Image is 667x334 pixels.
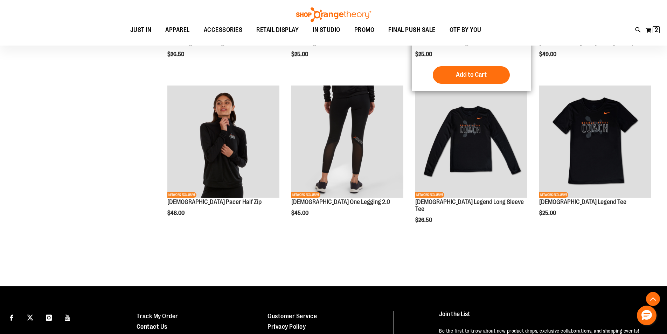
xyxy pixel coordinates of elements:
a: Visit our Facebook page [5,311,18,323]
span: NETWORK EXCLUSIVE [167,192,196,198]
span: $45.00 [291,210,310,216]
a: JUST IN [123,22,159,38]
img: Twitter [27,314,33,321]
a: Customer Service [268,313,317,320]
a: [DEMOGRAPHIC_DATA] Legend Long Sleeve Tee [415,198,524,212]
a: Visit our Instagram page [43,311,55,323]
a: [DEMOGRAPHIC_DATA] One Legging 2.0 [291,198,390,205]
div: product [412,82,531,241]
span: NETWORK EXCLUSIVE [415,192,444,198]
span: OTF BY YOU [450,22,481,38]
a: OTF Ladies Coach FA23 Legend LS Tee - Black primary imageNETWORK EXCLUSIVE [415,86,527,199]
span: Add to Cart [456,71,487,79]
a: [DEMOGRAPHIC_DATA] Pacer Half Zip [167,198,262,205]
a: Track My Order [137,313,178,320]
button: Hello, have a question? Let’s chat. [637,306,656,325]
span: JUST IN [130,22,152,38]
span: $26.50 [415,217,433,223]
img: OTF Ladies Coach FA23 Legend SS Tee - Black primary image [539,86,651,198]
a: Visit our Youtube page [62,311,74,323]
span: PROMO [354,22,375,38]
a: OTF Ladies Coach FA23 One Legging 2.0 - Black primary imageNETWORK EXCLUSIVE [291,86,403,199]
a: Privacy Policy [268,323,306,330]
div: product [288,82,407,234]
a: Contact Us [137,323,167,330]
a: Visit our X page [24,311,36,323]
span: IN STUDIO [313,22,340,38]
a: APPAREL [158,22,197,38]
a: IN STUDIO [306,22,347,38]
span: $48.00 [167,210,186,216]
img: OTF Ladies Coach FA23 Legend LS Tee - Black primary image [415,86,527,198]
span: NETWORK EXCLUSIVE [291,192,320,198]
a: RETAIL DISPLAY [249,22,306,38]
span: $26.50 [167,51,185,57]
span: $49.00 [539,51,557,57]
div: product [164,82,283,234]
img: OTF Ladies Coach FA23 Pacer Half Zip - Black primary image [167,86,279,198]
span: ACCESSORIES [204,22,243,38]
a: [DEMOGRAPHIC_DATA] Legend Tee [539,198,626,205]
span: NETWORK EXCLUSIVE [539,192,568,198]
a: PROMO [347,22,382,38]
span: APPAREL [165,22,190,38]
div: product [536,82,655,234]
span: 2 [655,26,658,33]
span: RETAIL DISPLAY [256,22,299,38]
img: Shop Orangetheory [295,7,372,22]
a: OTF BY YOU [443,22,488,38]
span: FINAL PUSH SALE [388,22,436,38]
a: OTF Ladies Coach FA23 Legend SS Tee - Black primary imageNETWORK EXCLUSIVE [539,86,651,199]
span: $25.00 [415,51,433,57]
h4: Join the List [439,311,651,324]
a: ACCESSORIES [197,22,250,38]
span: $25.00 [539,210,557,216]
a: FINAL PUSH SALE [381,22,443,38]
a: OTF Ladies Coach FA23 Pacer Half Zip - Black primary imageNETWORK EXCLUSIVE [167,86,279,199]
button: Add to Cart [433,66,510,84]
img: OTF Ladies Coach FA23 One Legging 2.0 - Black primary image [291,86,403,198]
button: Back To Top [646,292,660,306]
span: $25.00 [291,51,309,57]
